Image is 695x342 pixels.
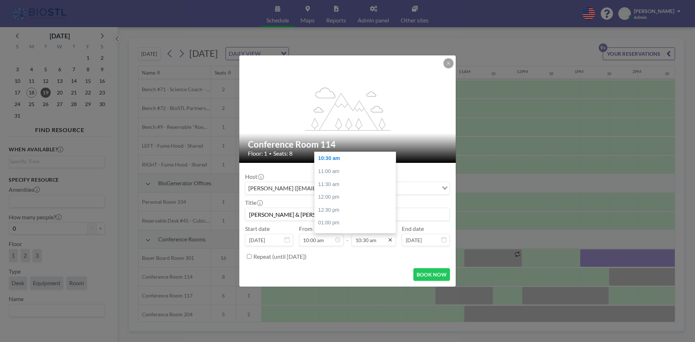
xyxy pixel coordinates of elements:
div: 12:30 pm [315,204,399,217]
div: Search for option [245,182,450,194]
div: 10:30 am [315,152,399,165]
span: Seats: 8 [273,150,292,157]
input: Search for option [396,183,438,193]
g: flex-grow: 1.2; [305,87,391,130]
label: Host [245,173,263,180]
label: Start date [245,225,270,232]
label: Repeat (until [DATE]) [253,253,307,260]
span: Floor: 1 [248,150,267,157]
span: [PERSON_NAME] ([EMAIL_ADDRESS][DOMAIN_NAME]) [247,183,396,193]
div: 12:00 pm [315,191,399,204]
div: 01:30 pm [315,229,399,242]
input: Melissa's reservation [245,208,450,220]
div: 01:00 pm [315,216,399,229]
span: • [269,151,271,156]
h2: Conference Room 114 [248,139,448,150]
div: 11:00 am [315,165,399,178]
label: Title [245,199,262,206]
button: BOOK NOW [413,268,450,281]
span: - [346,228,349,244]
label: From [299,225,312,232]
label: End date [402,225,424,232]
div: 11:30 am [315,178,399,191]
